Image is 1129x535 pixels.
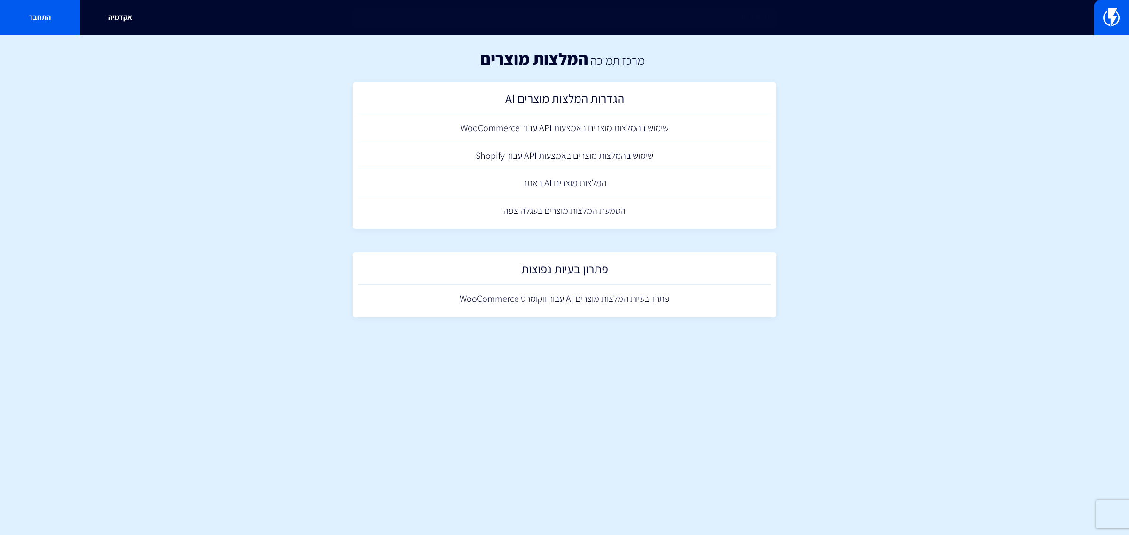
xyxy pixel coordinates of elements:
a: שימוש בהמלצות מוצרים באמצעות API עבור WooCommerce [358,114,771,142]
a: המלצות מוצרים AI באתר [358,169,771,197]
a: פתרון בעיות המלצות מוצרים AI עבור ווקומרס WooCommerce [358,285,771,313]
a: הטמעת המלצות מוצרים בעגלה צפה [358,197,771,225]
h2: פתרון בעיות נפוצות [362,262,767,280]
a: מרכז תמיכה [590,52,644,68]
a: פתרון בעיות נפוצות [358,257,771,285]
h1: המלצות מוצרים [480,49,588,68]
h2: הגדרות המלצות מוצרים AI [362,92,767,110]
a: הגדרות המלצות מוצרים AI [358,87,771,115]
input: חיפוש מהיר... [353,7,776,29]
a: שימוש בהמלצות מוצרים באמצעות API עבור Shopify [358,142,771,170]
